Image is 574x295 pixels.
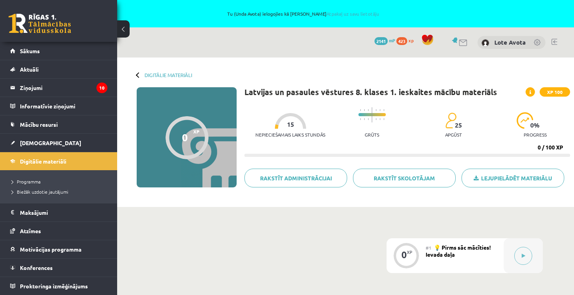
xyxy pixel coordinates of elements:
[426,244,491,258] span: 💡 Pirms sāc mācīties! Ievada daļa
[10,222,107,240] a: Atzīmes
[364,118,365,120] img: icon-short-line-57e1e144782c952c97e751825c79c345078a6d821885a25fce030b3d8c18986b.svg
[144,72,192,78] a: Digitālie materiāli
[96,83,107,93] i: 10
[455,122,462,129] span: 25
[462,169,564,187] a: Lejupielādēt materiālu
[540,87,570,97] span: XP 100
[365,132,379,137] p: Grūts
[524,132,547,137] p: progress
[287,121,294,128] span: 15
[10,79,107,97] a: Ziņojumi10
[10,60,107,78] a: Aktuāli
[20,121,58,128] span: Mācību resursi
[426,245,431,251] span: #1
[517,112,533,129] img: icon-progress-161ccf0a02000e728c5f80fcf4c31c7af3da0e1684b2b1d7c360e028c24a22f1.svg
[481,39,489,47] img: Lote Avota
[20,139,81,146] span: [DEMOGRAPHIC_DATA]
[10,97,107,115] a: Informatīvie ziņojumi
[12,188,109,195] a: Biežāk uzdotie jautājumi
[20,227,41,234] span: Atzīmes
[360,109,361,111] img: icon-short-line-57e1e144782c952c97e751825c79c345078a6d821885a25fce030b3d8c18986b.svg
[20,66,39,73] span: Aktuāli
[353,169,456,187] a: Rakstīt skolotājam
[396,37,407,45] span: 423
[244,87,497,97] h1: Latvijas un pasaules vēstures 8. klases 1. ieskaites mācību materiāls
[9,14,71,33] a: Rīgas 1. Tālmācības vidusskola
[182,131,188,143] div: 0
[10,115,107,133] a: Mācību resursi
[368,118,369,120] img: icon-short-line-57e1e144782c952c97e751825c79c345078a6d821885a25fce030b3d8c18986b.svg
[374,37,388,45] span: 2141
[530,122,540,129] span: 0 %
[244,169,347,187] a: Rakstīt administrācijai
[494,38,526,46] a: Lote Avota
[10,277,107,295] a: Proktoringa izmēģinājums
[396,37,417,43] a: 423 xp
[376,109,376,111] img: icon-short-line-57e1e144782c952c97e751825c79c345078a6d821885a25fce030b3d8c18986b.svg
[374,37,395,43] a: 2141 mP
[445,132,462,137] p: apgūst
[407,250,412,254] div: XP
[90,11,517,16] span: Tu (Unda Avota) ielogojies kā [PERSON_NAME]
[445,112,456,129] img: students-c634bb4e5e11cddfef0936a35e636f08e4e9abd3cc4e673bd6f9a4125e45ecb1.svg
[401,251,407,258] div: 0
[255,132,325,137] p: Nepieciešamais laiks stundās
[380,109,380,111] img: icon-short-line-57e1e144782c952c97e751825c79c345078a6d821885a25fce030b3d8c18986b.svg
[10,42,107,60] a: Sākums
[10,240,107,258] a: Motivācijas programma
[326,11,379,17] a: Atpakaļ uz savu lietotāju
[12,178,41,185] span: Programma
[20,79,107,97] legend: Ziņojumi
[20,97,107,115] legend: Informatīvie ziņojumi
[20,246,82,253] span: Motivācijas programma
[193,129,200,134] span: XP
[12,178,109,185] a: Programma
[20,203,107,221] legend: Maksājumi
[364,109,365,111] img: icon-short-line-57e1e144782c952c97e751825c79c345078a6d821885a25fce030b3d8c18986b.svg
[10,203,107,221] a: Maksājumi
[20,158,66,165] span: Digitālie materiāli
[408,37,414,43] span: xp
[10,259,107,277] a: Konferences
[12,189,68,195] span: Biežāk uzdotie jautājumi
[20,264,53,271] span: Konferences
[20,282,88,290] span: Proktoringa izmēģinājums
[376,118,376,120] img: icon-short-line-57e1e144782c952c97e751825c79c345078a6d821885a25fce030b3d8c18986b.svg
[360,118,361,120] img: icon-short-line-57e1e144782c952c97e751825c79c345078a6d821885a25fce030b3d8c18986b.svg
[10,134,107,152] a: [DEMOGRAPHIC_DATA]
[368,109,369,111] img: icon-short-line-57e1e144782c952c97e751825c79c345078a6d821885a25fce030b3d8c18986b.svg
[389,37,395,43] span: mP
[372,107,373,122] img: icon-long-line-d9ea69661e0d244f92f715978eff75569469978d946b2353a9bb055b3ed8787d.svg
[380,118,380,120] img: icon-short-line-57e1e144782c952c97e751825c79c345078a6d821885a25fce030b3d8c18986b.svg
[20,47,40,54] span: Sākums
[10,152,107,170] a: Digitālie materiāli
